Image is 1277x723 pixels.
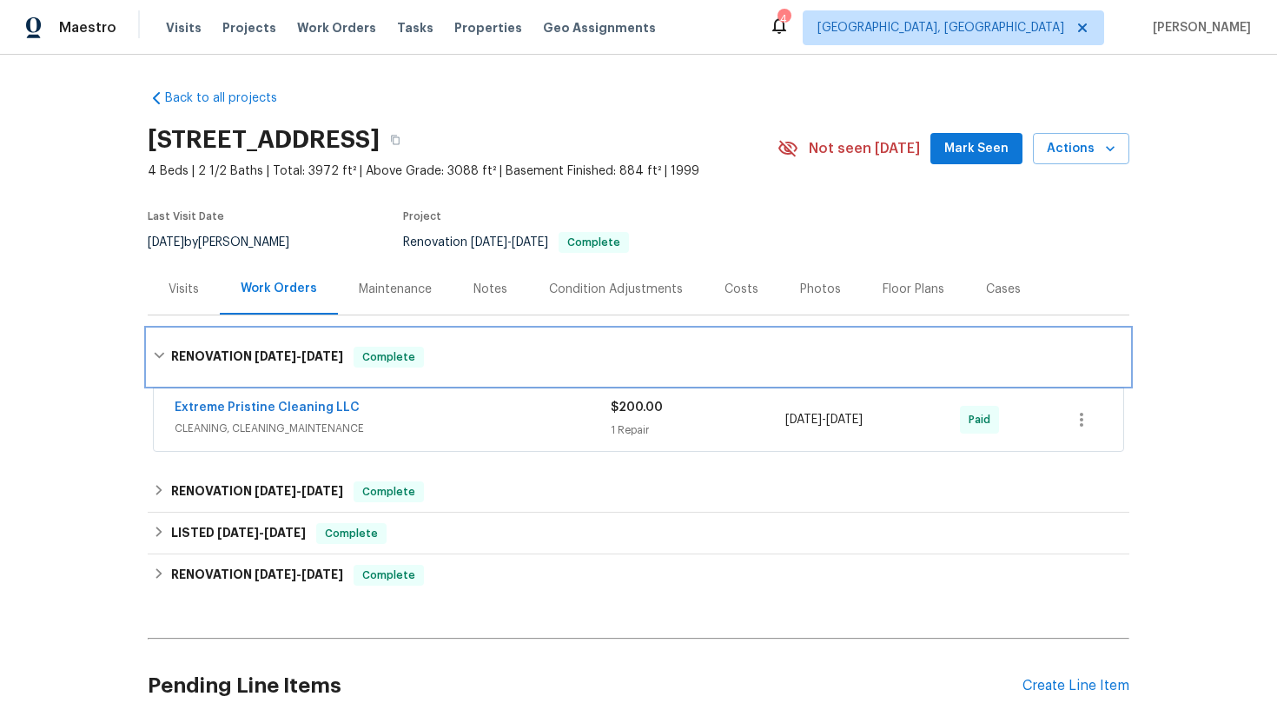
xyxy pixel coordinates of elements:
h6: RENOVATION [171,565,343,586]
button: Actions [1033,133,1129,165]
div: Cases [986,281,1021,298]
span: Maestro [59,19,116,36]
span: Last Visit Date [148,211,224,222]
h6: LISTED [171,523,306,544]
span: Complete [560,237,627,248]
span: [PERSON_NAME] [1146,19,1251,36]
span: [DATE] [471,236,507,249]
span: Tasks [397,22,433,34]
div: Condition Adjustments [549,281,683,298]
span: [DATE] [255,485,296,497]
div: Floor Plans [883,281,944,298]
span: [DATE] [785,414,822,426]
div: Photos [800,281,841,298]
span: Not seen [DATE] [809,140,920,157]
a: Extreme Pristine Cleaning LLC [175,401,360,414]
h6: RENOVATION [171,347,343,368]
span: [DATE] [255,350,296,362]
span: [DATE] [217,527,259,539]
span: Work Orders [297,19,376,36]
span: $200.00 [611,401,663,414]
span: Complete [355,567,422,584]
span: - [785,411,863,428]
h6: RENOVATION [171,481,343,502]
div: 4 [777,10,790,28]
button: Copy Address [380,124,411,156]
h2: [STREET_ADDRESS] [148,131,380,149]
span: Renovation [403,236,629,249]
div: by [PERSON_NAME] [148,232,310,253]
span: [DATE] [264,527,306,539]
span: Paid [969,411,997,428]
div: Work Orders [241,280,317,297]
span: Mark Seen [944,138,1009,160]
button: Mark Seen [930,133,1022,165]
div: Notes [473,281,507,298]
span: - [217,527,306,539]
span: [DATE] [512,236,548,249]
div: RENOVATION [DATE]-[DATE]Complete [148,471,1129,513]
span: [GEOGRAPHIC_DATA], [GEOGRAPHIC_DATA] [817,19,1064,36]
span: Project [403,211,441,222]
span: Actions [1047,138,1115,160]
span: [DATE] [301,485,343,497]
div: Visits [169,281,199,298]
span: [DATE] [301,568,343,580]
span: Visits [166,19,202,36]
span: Complete [355,348,422,366]
div: RENOVATION [DATE]-[DATE]Complete [148,554,1129,596]
span: [DATE] [301,350,343,362]
div: 1 Repair [611,421,785,439]
span: Geo Assignments [543,19,656,36]
div: Create Line Item [1022,678,1129,694]
span: - [471,236,548,249]
span: [DATE] [148,236,184,249]
span: Complete [355,483,422,501]
div: RENOVATION [DATE]-[DATE]Complete [148,329,1129,385]
span: Projects [222,19,276,36]
span: - [255,568,343,580]
div: Maintenance [359,281,432,298]
div: LISTED [DATE]-[DATE]Complete [148,513,1129,554]
span: CLEANING, CLEANING_MAINTENANCE [175,420,611,437]
div: Costs [725,281,758,298]
span: [DATE] [826,414,863,426]
span: 4 Beds | 2 1/2 Baths | Total: 3972 ft² | Above Grade: 3088 ft² | Basement Finished: 884 ft² | 1999 [148,163,777,180]
a: Back to all projects [148,90,314,107]
span: Complete [318,525,385,542]
span: - [255,350,343,362]
span: Properties [454,19,522,36]
span: [DATE] [255,568,296,580]
span: - [255,485,343,497]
